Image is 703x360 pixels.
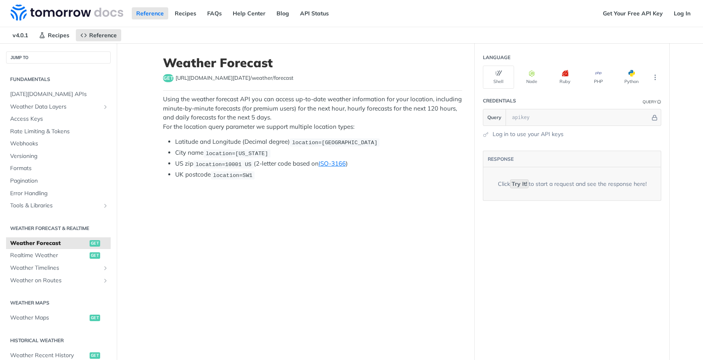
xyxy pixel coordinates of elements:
a: Access Keys [6,113,111,125]
span: Query [487,114,502,121]
button: JUMP TO [6,51,111,64]
span: get [163,74,174,82]
div: Query [643,99,656,105]
input: apikey [508,109,650,126]
a: FAQs [203,7,226,19]
button: Node [516,66,547,89]
span: Formats [10,164,109,173]
h1: Weather Forecast [163,55,462,70]
div: Credentials [483,97,516,104]
h2: Weather Maps [6,299,111,307]
a: Webhooks [6,138,111,150]
button: More Languages [649,71,661,83]
code: location=[US_STATE] [204,149,270,158]
div: QueryInformation [643,99,661,105]
a: Blog [272,7,294,19]
button: Show subpages for Weather Timelines [102,265,109,271]
a: Realtime Weatherget [6,249,111,262]
h2: Fundamentals [6,76,111,83]
div: Language [483,54,510,61]
i: Information [657,100,661,104]
button: Python [616,66,647,89]
span: get [90,352,100,359]
span: Weather Maps [10,314,88,322]
span: Weather Forecast [10,239,88,247]
svg: More ellipsis [652,74,659,81]
a: Reference [76,29,121,41]
span: https://api.tomorrow.io/v4/weather/forecast [176,74,294,82]
button: Hide [650,113,659,121]
a: Weather on RoutesShow subpages for Weather on Routes [6,275,111,287]
code: location=SW1 [211,171,255,179]
a: Get Your Free API Key [598,7,667,19]
button: PHP [583,66,614,89]
span: v4.0.1 [8,29,32,41]
span: Error Handling [10,190,109,198]
a: Formats [6,162,111,175]
button: Show subpages for Weather Data Layers [102,104,109,110]
span: [DATE][DOMAIN_NAME] APIs [10,90,109,98]
span: Weather Timelines [10,264,100,272]
a: Reference [132,7,168,19]
span: Reference [89,32,117,39]
span: get [90,240,100,247]
p: Using the weather forecast API you can access up-to-date weather information for your location, i... [163,95,462,131]
a: API Status [296,7,333,19]
div: Click to start a request and see the response here! [498,180,647,188]
a: Log In [669,7,695,19]
li: Latitude and Longitude (Decimal degree) [175,137,462,147]
h2: Historical Weather [6,337,111,344]
li: US zip (2-letter code based on ) [175,159,462,168]
button: Show subpages for Weather on Routes [102,277,109,284]
span: Access Keys [10,115,109,123]
span: get [90,315,100,321]
a: Rate Limiting & Tokens [6,126,111,138]
a: Error Handling [6,187,111,200]
span: Webhooks [10,140,109,148]
span: Rate Limiting & Tokens [10,128,109,136]
span: Recipes [48,32,69,39]
span: Tools & Libraries [10,202,100,210]
a: Weather Forecastget [6,237,111,249]
span: Weather on Routes [10,277,100,285]
code: Try It! [510,179,529,188]
button: Shell [483,66,514,89]
button: RESPONSE [487,155,514,163]
span: Realtime Weather [10,251,88,260]
a: Recipes [34,29,74,41]
code: location=10001 US [193,160,254,168]
button: Ruby [549,66,581,89]
h2: Weather Forecast & realtime [6,225,111,232]
img: Tomorrow.io Weather API Docs [11,4,123,21]
a: Log in to use your API keys [493,130,564,138]
a: ISO-3166 [319,160,346,167]
a: Pagination [6,175,111,187]
span: Weather Recent History [10,351,88,360]
button: Show subpages for Tools & Libraries [102,202,109,209]
a: Weather TimelinesShow subpages for Weather Timelines [6,262,111,274]
button: Query [483,109,506,126]
span: Weather Data Layers [10,103,100,111]
span: Pagination [10,177,109,185]
span: get [90,252,100,259]
a: Recipes [170,7,201,19]
a: Tools & LibrariesShow subpages for Tools & Libraries [6,200,111,212]
a: Help Center [228,7,270,19]
span: Versioning [10,152,109,160]
a: Versioning [6,150,111,162]
a: Weather Data LayersShow subpages for Weather Data Layers [6,101,111,113]
li: UK postcode [175,170,462,179]
a: [DATE][DOMAIN_NAME] APIs [6,88,111,100]
li: City name [175,148,462,158]
code: location=[GEOGRAPHIC_DATA] [290,138,379,147]
a: Weather Mapsget [6,312,111,324]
